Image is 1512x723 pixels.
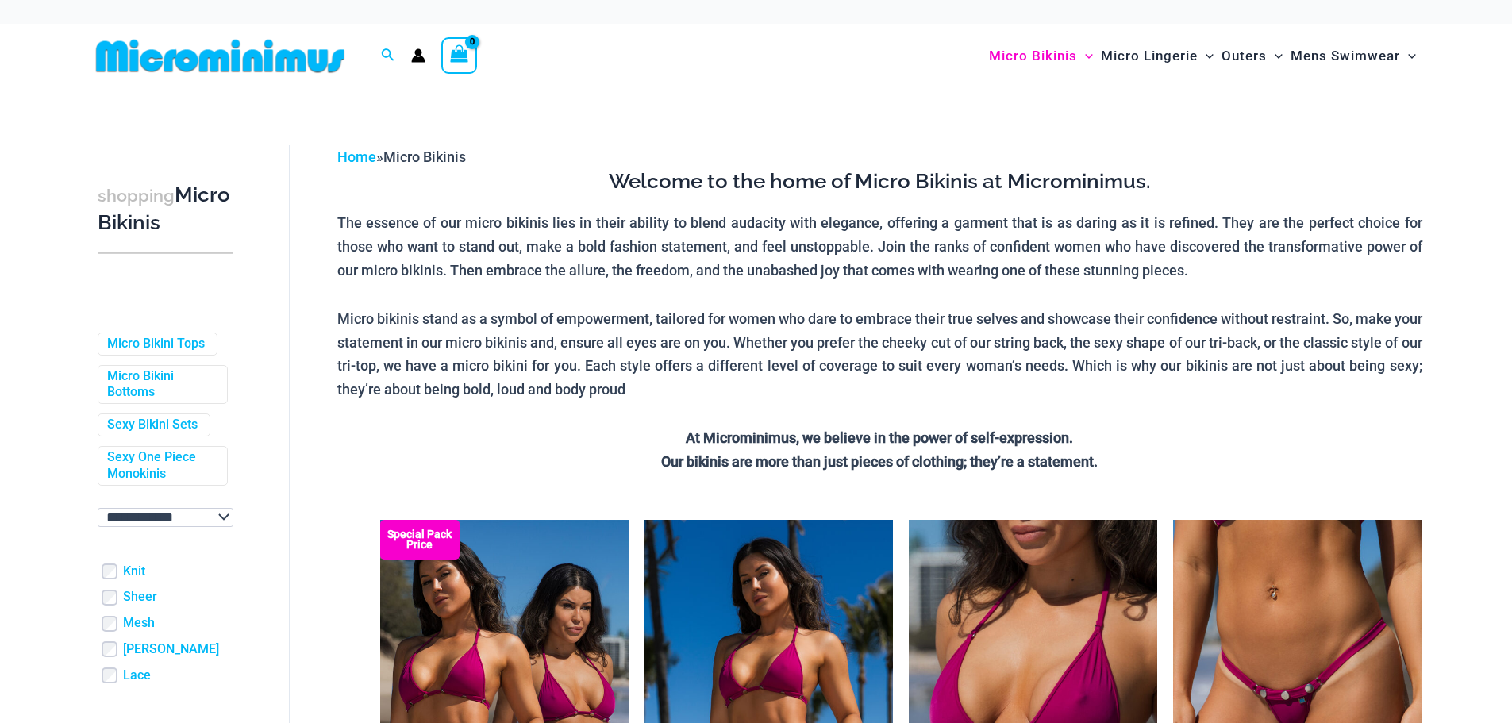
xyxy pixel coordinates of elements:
[123,641,219,658] a: [PERSON_NAME]
[381,46,395,66] a: Search icon link
[983,29,1423,83] nav: Site Navigation
[107,417,198,433] a: Sexy Bikini Sets
[380,529,460,550] b: Special Pack Price
[98,508,233,527] select: wpc-taxonomy-pa_color-745982
[661,453,1098,470] strong: Our bikinis are more than just pieces of clothing; they’re a statement.
[123,667,151,684] a: Lace
[123,615,155,632] a: Mesh
[1222,36,1267,76] span: Outers
[107,449,215,483] a: Sexy One Piece Monokinis
[1218,32,1287,80] a: OutersMenu ToggleMenu Toggle
[411,48,425,63] a: Account icon link
[123,589,157,606] a: Sheer
[985,32,1097,80] a: Micro BikinisMenu ToggleMenu Toggle
[1400,36,1416,76] span: Menu Toggle
[686,429,1073,446] strong: At Microminimus, we believe in the power of self-expression.
[337,307,1422,402] p: Micro bikinis stand as a symbol of empowerment, tailored for women who dare to embrace their true...
[123,563,145,580] a: Knit
[337,211,1422,282] p: The essence of our micro bikinis lies in their ability to blend audacity with elegance, offering ...
[107,368,215,402] a: Micro Bikini Bottoms
[107,336,205,352] a: Micro Bikini Tops
[337,168,1422,195] h3: Welcome to the home of Micro Bikinis at Microminimus.
[1287,32,1420,80] a: Mens SwimwearMenu ToggleMenu Toggle
[1097,32,1218,80] a: Micro LingerieMenu ToggleMenu Toggle
[1077,36,1093,76] span: Menu Toggle
[337,148,466,165] span: »
[337,148,376,165] a: Home
[989,36,1077,76] span: Micro Bikinis
[383,148,466,165] span: Micro Bikinis
[441,37,478,74] a: View Shopping Cart, empty
[98,182,233,237] h3: Micro Bikinis
[1101,36,1198,76] span: Micro Lingerie
[1291,36,1400,76] span: Mens Swimwear
[1267,36,1283,76] span: Menu Toggle
[1198,36,1214,76] span: Menu Toggle
[98,186,175,206] span: shopping
[90,38,351,74] img: MM SHOP LOGO FLAT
